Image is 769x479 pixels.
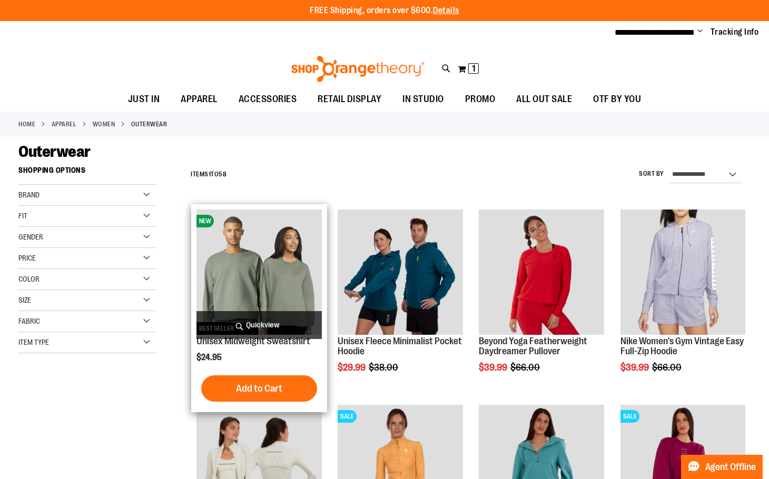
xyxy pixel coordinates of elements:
img: Unisex Midweight Sweatshirt [196,209,321,334]
a: Quickview [196,311,321,339]
span: $66.00 [652,362,683,373]
a: Unisex Midweight SweatshirtNEWBEST SELLER [196,209,321,336]
span: Size [18,296,31,304]
h2: Items to [191,166,226,183]
span: $24.95 [196,353,223,362]
span: 58 [219,171,226,178]
a: APPAREL [52,119,77,129]
span: OTF BY YOU [593,87,641,111]
strong: Shopping Options [18,161,156,185]
a: Home [18,119,35,129]
span: ALL OUT SALE [516,87,572,111]
button: Add to Cart [201,375,317,402]
span: $66.00 [510,362,541,373]
a: Product image for Nike Gym Vintage Easy Full Zip Hoodie [620,209,745,336]
button: Account menu [697,27,703,37]
span: NEW [196,215,214,227]
span: IN STUDIO [402,87,444,111]
span: RETAIL DISPLAY [318,87,381,111]
span: Gender [18,233,43,241]
img: Unisex Fleece Minimalist Pocket Hoodie [338,209,462,334]
img: Product image for Beyond Yoga Featherweight Daydreamer Pullover [479,209,604,334]
span: Brand [18,191,40,199]
span: 1 [209,171,211,178]
span: ACCESSORIES [239,87,297,111]
span: $29.99 [338,362,367,373]
span: Add to Cart [236,383,282,394]
span: $39.99 [479,362,509,373]
a: Nike Women's Gym Vintage Easy Full-Zip Hoodie [620,336,744,357]
span: PROMO [465,87,496,111]
p: FREE Shipping, orders over $600. [310,5,459,17]
img: Shop Orangetheory [290,56,426,82]
div: product [615,204,751,400]
span: Agent Offline [705,462,756,472]
a: Product image for Beyond Yoga Featherweight Daydreamer Pullover [479,209,604,336]
span: APPAREL [181,87,218,111]
a: Unisex Fleece Minimalist Pocket Hoodie [338,336,462,357]
span: Outerwear [18,143,91,161]
span: SALE [338,410,357,423]
a: Unisex Fleece Minimalist Pocket Hoodie [338,209,462,336]
div: product [474,204,609,400]
span: Color [18,275,40,283]
span: Fit [18,212,27,220]
span: Item Type [18,338,49,346]
img: Product image for Nike Gym Vintage Easy Full Zip Hoodie [620,209,745,334]
a: Tracking Info [711,26,759,38]
a: Beyond Yoga Featherweight Daydreamer Pullover [479,336,587,357]
span: SALE [620,410,639,423]
div: product [332,204,468,400]
span: JUST IN [128,87,160,111]
a: Details [433,6,459,15]
button: Agent Offline [681,455,763,479]
span: $38.00 [369,362,400,373]
span: Fabric [18,317,40,325]
a: WOMEN [93,119,115,129]
span: Price [18,254,36,262]
label: Sort By [639,169,664,178]
span: 1 [472,63,476,74]
span: $39.99 [620,362,650,373]
a: Unisex Midweight Sweatshirt [196,336,310,346]
div: product [191,204,327,412]
strong: Outerwear [131,119,167,129]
